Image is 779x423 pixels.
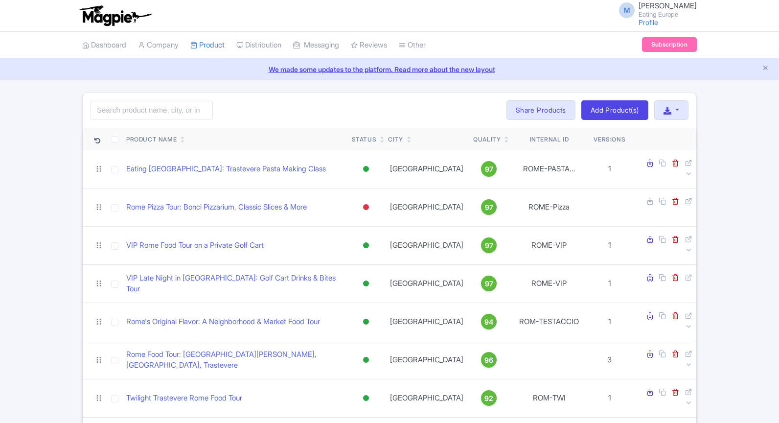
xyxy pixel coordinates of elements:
[384,264,469,303] td: [GEOGRAPHIC_DATA]
[126,349,344,371] a: Rome Food Tour: [GEOGRAPHIC_DATA][PERSON_NAME], [GEOGRAPHIC_DATA], Trastevere
[508,128,590,150] th: Internal ID
[485,202,493,213] span: 97
[388,135,403,144] div: City
[639,11,697,18] small: Eating Europe
[484,317,493,328] span: 94
[361,391,371,405] div: Active
[581,100,648,120] a: Add Product(s)
[639,1,697,10] span: [PERSON_NAME]
[384,226,469,264] td: [GEOGRAPHIC_DATA]
[138,32,179,59] a: Company
[473,314,504,329] a: 94
[485,164,493,175] span: 97
[361,200,371,214] div: Inactive
[361,162,371,176] div: Active
[642,37,697,52] a: Subscription
[508,226,590,264] td: ROME-VIP
[639,18,658,26] a: Profile
[608,240,611,250] span: 1
[236,32,281,59] a: Distribution
[126,316,320,328] a: Rome's Original Flavor: A Neighborhood & Market Food Tour
[473,276,504,291] a: 97
[126,273,344,295] a: VIP Late Night in [GEOGRAPHIC_DATA]: Golf Cart Drinks & Bites Tour
[608,317,611,326] span: 1
[77,5,153,26] img: logo-ab69f6fb50320c5b225c76a69d11143b.png
[608,279,611,288] span: 1
[384,303,469,341] td: [GEOGRAPHIC_DATA]
[485,279,493,289] span: 97
[126,202,307,213] a: Rome Pizza Tour: Bonci Pizzarium, Classic Slices & More
[508,188,590,226] td: ROME-Pizza
[126,393,242,404] a: Twilight Trastevere Rome Food Tour
[361,315,371,329] div: Active
[384,150,469,188] td: [GEOGRAPHIC_DATA]
[361,238,371,253] div: Active
[508,303,590,341] td: ROM-TESTACCIO
[126,240,264,251] a: VIP Rome Food Tour on a Private Golf Cart
[6,64,773,74] a: We made some updates to the platform. Read more about the new layout
[473,390,504,406] a: 92
[126,135,177,144] div: Product Name
[485,240,493,251] span: 97
[293,32,339,59] a: Messaging
[473,161,504,177] a: 97
[619,2,635,18] span: M
[352,135,377,144] div: Status
[351,32,387,59] a: Reviews
[613,2,697,18] a: M [PERSON_NAME] Eating Europe
[508,379,590,417] td: ROM-TWI
[384,341,469,379] td: [GEOGRAPHIC_DATA]
[361,353,371,367] div: Active
[91,101,213,119] input: Search product name, city, or interal id
[384,379,469,417] td: [GEOGRAPHIC_DATA]
[484,393,493,404] span: 92
[361,277,371,291] div: Active
[473,199,504,215] a: 97
[384,188,469,226] td: [GEOGRAPHIC_DATA]
[126,164,326,175] a: Eating [GEOGRAPHIC_DATA]: Trastevere Pasta Making Class
[608,164,611,173] span: 1
[508,150,590,188] td: ROME-PASTA...
[508,264,590,303] td: ROME-VIP
[506,100,575,120] a: Share Products
[399,32,426,59] a: Other
[473,135,501,144] div: Quality
[762,63,769,74] button: Close announcement
[190,32,225,59] a: Product
[473,237,504,253] a: 97
[82,32,126,59] a: Dashboard
[590,128,629,150] th: Versions
[607,355,612,364] span: 3
[608,393,611,402] span: 1
[484,355,493,366] span: 96
[473,352,504,368] a: 96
